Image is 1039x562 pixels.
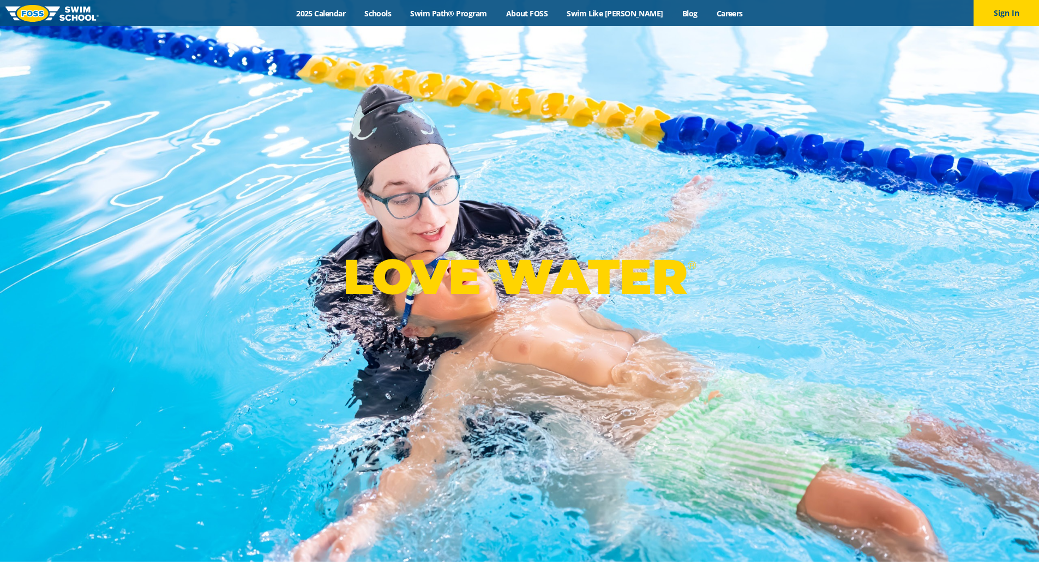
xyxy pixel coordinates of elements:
a: Swim Like [PERSON_NAME] [557,8,673,19]
a: Blog [672,8,707,19]
sup: ® [687,258,696,272]
p: LOVE WATER [343,247,696,306]
img: FOSS Swim School Logo [5,5,99,22]
a: Swim Path® Program [401,8,496,19]
a: Schools [355,8,401,19]
a: About FOSS [496,8,557,19]
a: Careers [707,8,752,19]
a: 2025 Calendar [287,8,355,19]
